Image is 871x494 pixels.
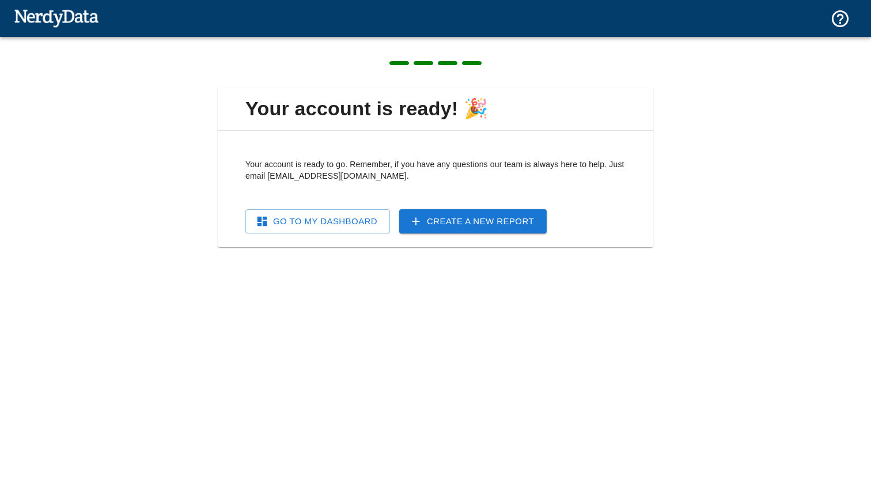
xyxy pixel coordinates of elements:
p: Your account is ready to go. Remember, if you have any questions our team is always here to help.... [245,159,626,182]
a: Go To My Dashboard [245,209,390,233]
span: Your account is ready! 🎉 [227,97,644,121]
a: Create a New Report [399,209,547,233]
iframe: Drift Widget Chat Controller [813,412,857,456]
button: Support and Documentation [823,2,857,36]
img: NerdyData.com [14,6,99,29]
